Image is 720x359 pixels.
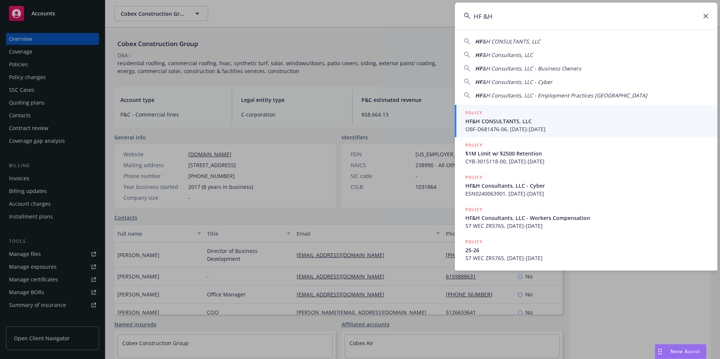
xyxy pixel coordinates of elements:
[670,348,700,355] span: Nova Assist
[482,38,540,45] span: &H CONSULTANTS, LLC
[465,117,708,125] span: HF&H CONSULTANTS, LLC
[465,238,483,245] h5: POLICY
[475,78,482,85] span: HF
[465,246,708,254] span: 25-26
[465,190,708,197] span: ESN0240063901, [DATE]-[DATE]
[475,51,482,58] span: HF
[475,38,482,45] span: HF
[455,3,717,30] input: Search...
[465,222,708,230] span: 57 WEC ZR5765, [DATE]-[DATE]
[465,214,708,222] span: HF&H Consultants, LLC - Workers Compensation
[455,169,717,202] a: POLICYHF&H Consultants, LLC - CyberESN0240063901, [DATE]-[DATE]
[465,125,708,133] span: OBF-D681476-06, [DATE]-[DATE]
[465,150,708,157] span: $1M Limit w/ $2500 Retention
[465,254,708,262] span: 57 WEC ZR5765, [DATE]-[DATE]
[465,206,483,213] h5: POLICY
[465,174,483,181] h5: POLICY
[465,109,483,117] h5: POLICY
[482,92,647,99] span: &H Consultants, LLC - Employment Practices [GEOGRAPHIC_DATA]
[482,51,533,58] span: &H Consultants, LLC
[482,78,552,85] span: &H Consultants, LLC - Cyber
[455,137,717,169] a: POLICY$1M Limit w/ $2500 RetentionCYB-3015118-00, [DATE]-[DATE]
[475,92,482,99] span: HF
[482,65,581,72] span: &H Consultants, LLC - Business Owners
[465,157,708,165] span: CYB-3015118-00, [DATE]-[DATE]
[465,141,483,149] h5: POLICY
[455,202,717,234] a: POLICYHF&H Consultants, LLC - Workers Compensation57 WEC ZR5765, [DATE]-[DATE]
[465,182,708,190] span: HF&H Consultants, LLC - Cyber
[655,344,706,359] button: Nova Assist
[655,344,664,359] div: Drag to move
[455,234,717,266] a: POLICY25-2657 WEC ZR5765, [DATE]-[DATE]
[455,105,717,137] a: POLICYHF&H CONSULTANTS, LLCOBF-D681476-06, [DATE]-[DATE]
[475,65,482,72] span: HF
